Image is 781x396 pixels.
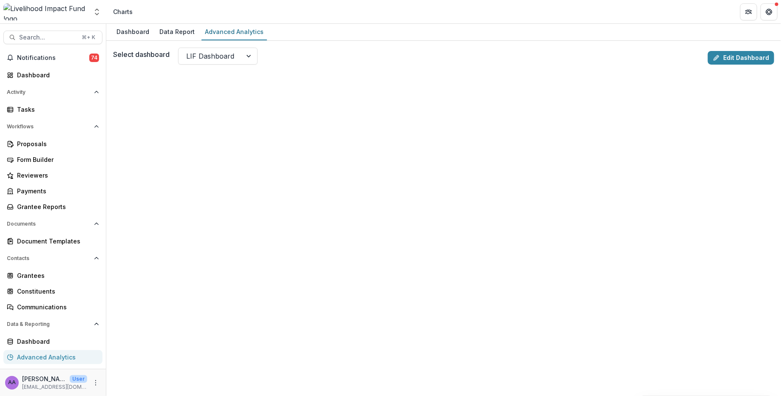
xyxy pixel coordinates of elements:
div: Dashboard [17,71,96,79]
div: Document Templates [17,237,96,246]
a: Edit Dashboard [708,51,774,65]
div: Dashboard [113,25,153,38]
a: Data Report [156,24,198,40]
button: Open Data & Reporting [3,317,102,331]
div: Data Report [17,368,96,377]
div: Form Builder [17,155,96,164]
label: Select dashboard [113,49,170,59]
p: [EMAIL_ADDRESS][DOMAIN_NAME] [22,383,87,391]
a: Dashboard [3,334,102,348]
a: Grantees [3,269,102,283]
button: Open Activity [3,85,102,99]
button: Get Help [761,3,778,20]
div: Aude Anquetil [8,380,16,385]
div: Advanced Analytics [202,25,267,38]
span: Data & Reporting [7,321,91,327]
p: User [70,375,87,383]
a: Grantee Reports [3,200,102,214]
button: Open Documents [3,217,102,231]
button: Open Workflows [3,120,102,133]
button: Open Contacts [3,252,102,265]
button: Partners [740,3,757,20]
span: Contacts [7,255,91,261]
a: Document Templates [3,234,102,248]
div: Grantees [17,271,96,280]
span: Search... [19,34,77,41]
a: Tasks [3,102,102,116]
button: Open entity switcher [91,3,103,20]
p: [PERSON_NAME] [22,374,66,383]
a: Constituents [3,284,102,298]
button: Notifications74 [3,51,102,65]
a: Dashboard [3,68,102,82]
a: Payments [3,184,102,198]
a: Reviewers [3,168,102,182]
button: Search... [3,31,102,44]
div: Advanced Analytics [17,353,96,362]
span: 74 [89,54,99,62]
a: Advanced Analytics [202,24,267,40]
div: ⌘ + K [80,33,97,42]
div: Data Report [156,25,198,38]
div: Charts [113,7,133,16]
div: Grantee Reports [17,202,96,211]
a: Dashboard [113,24,153,40]
span: Workflows [7,124,91,130]
a: Data Report [3,366,102,380]
div: Constituents [17,287,96,296]
a: Form Builder [3,153,102,167]
div: Dashboard [17,337,96,346]
div: Proposals [17,139,96,148]
span: Activity [7,89,91,95]
a: Proposals [3,137,102,151]
div: Tasks [17,105,96,114]
a: Communications [3,300,102,314]
button: More [91,378,101,388]
div: Communications [17,303,96,311]
img: Livelihood Impact Fund logo [3,3,88,20]
a: Advanced Analytics [3,350,102,364]
div: Reviewers [17,171,96,180]
span: Notifications [17,54,89,62]
div: Payments [17,187,96,195]
nav: breadcrumb [110,6,136,18]
span: Documents [7,221,91,227]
